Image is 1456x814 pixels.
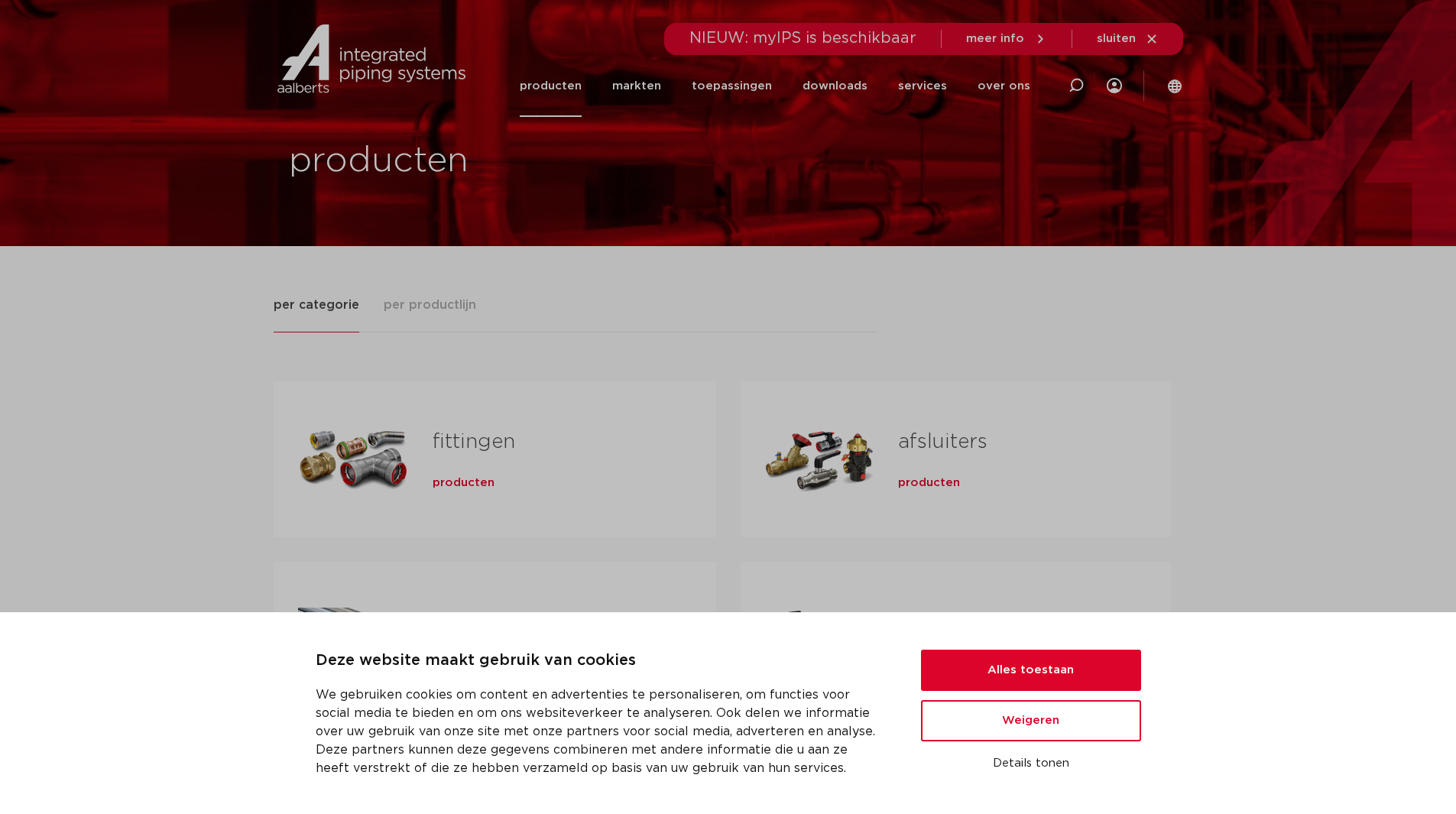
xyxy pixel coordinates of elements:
[612,55,661,117] a: markten
[898,55,947,117] a: services
[274,296,359,314] span: per categorie
[921,751,1141,777] button: Details tonen
[433,475,495,491] a: producten
[1097,32,1159,46] a: sluiten
[898,432,987,452] a: afsluiters
[921,700,1141,741] button: Weigeren
[316,686,884,777] p: We gebruiken cookies om content en advertenties te personaliseren, om functies voor social media ...
[520,55,1030,117] nav: Menu
[921,650,1141,691] button: Alles toestaan
[1107,55,1122,117] div: my IPS
[966,32,1047,46] a: meer info
[898,475,960,491] a: producten
[966,33,1024,44] span: meer info
[1097,33,1136,44] span: sluiten
[689,31,916,46] span: NIEUW: myIPS is beschikbaar
[289,137,721,186] h1: producten
[520,55,582,117] a: producten
[384,296,476,314] span: per productlijn
[978,55,1030,117] a: over ons
[316,649,884,673] p: Deze website maakt gebruik van cookies
[433,432,515,452] a: fittingen
[803,55,867,117] a: downloads
[692,55,772,117] a: toepassingen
